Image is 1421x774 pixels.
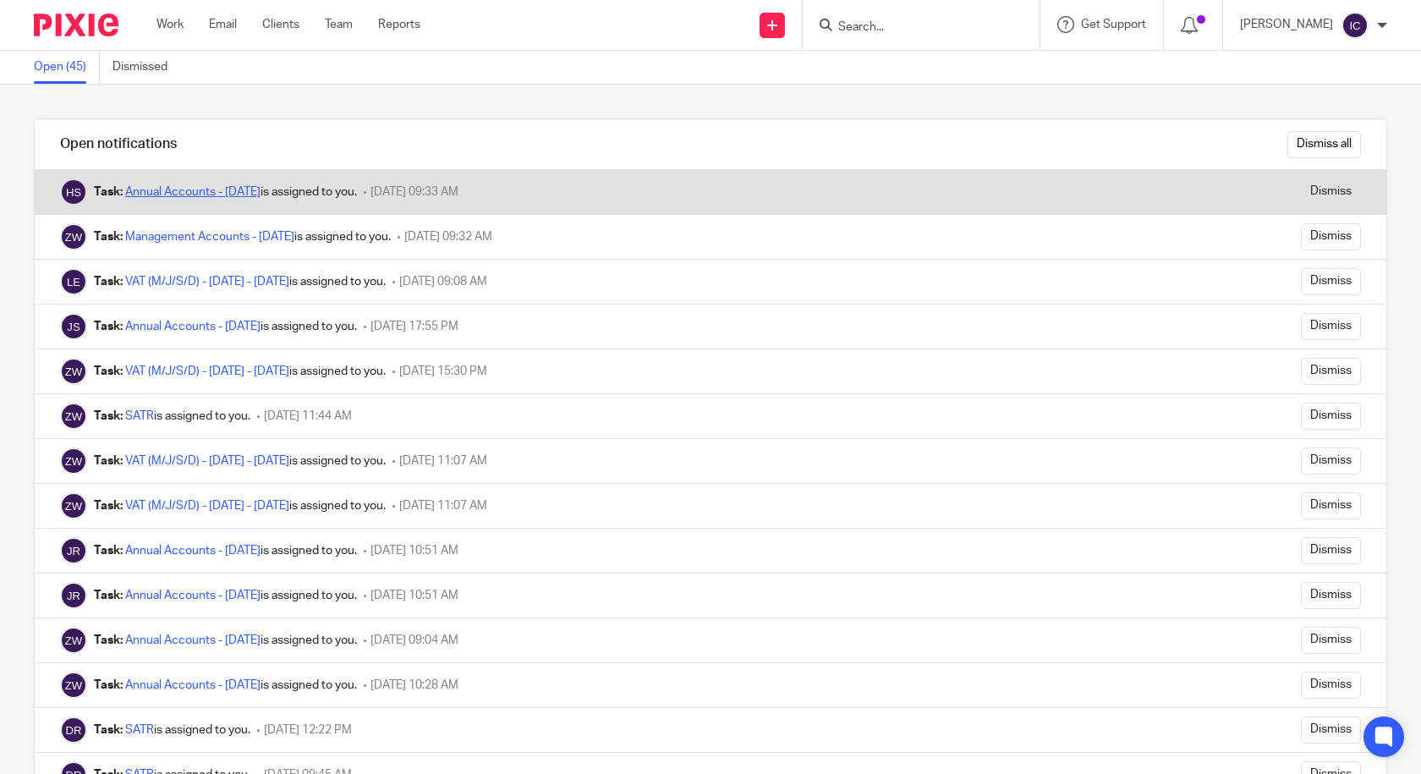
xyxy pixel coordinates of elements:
[1301,716,1361,744] input: Dismiss
[125,455,289,467] a: VAT (M/J/S/D) - [DATE] - [DATE]
[125,724,154,736] a: SATR
[60,716,87,744] img: Dylan Richards
[370,321,458,332] span: [DATE] 17:55 PM
[94,365,123,377] b: Task:
[94,634,123,646] b: Task:
[1301,492,1361,519] input: Dismiss
[264,724,352,736] span: [DATE] 12:22 PM
[60,672,87,699] img: Zoe Waldock
[1081,19,1146,30] span: Get Support
[94,318,357,335] div: is assigned to you.
[60,178,87,206] img: Hannah Sullivan
[264,410,352,422] span: [DATE] 11:44 AM
[94,679,123,691] b: Task:
[60,447,87,475] img: Zoe Waldock
[94,455,123,467] b: Task:
[125,410,154,422] a: SATR
[399,365,487,377] span: [DATE] 15:30 PM
[125,231,294,243] a: Management Accounts - [DATE]
[125,634,261,646] a: Annual Accounts - [DATE]
[94,363,386,380] div: is assigned to you.
[94,590,123,601] b: Task:
[94,186,123,198] b: Task:
[262,16,299,33] a: Clients
[125,321,261,332] a: Annual Accounts - [DATE]
[60,358,87,385] img: Zoe Waldock
[60,223,87,250] img: Zoe Waldock
[125,365,289,377] a: VAT (M/J/S/D) - [DATE] - [DATE]
[1287,131,1361,158] input: Dismiss all
[370,634,458,646] span: [DATE] 09:04 AM
[94,408,250,425] div: is assigned to you.
[1301,358,1361,385] input: Dismiss
[94,228,391,245] div: is assigned to you.
[399,455,487,467] span: [DATE] 11:07 AM
[209,16,237,33] a: Email
[60,582,87,609] img: James Richards
[1301,223,1361,250] input: Dismiss
[94,587,357,604] div: is assigned to you.
[60,537,87,564] img: James Richards
[94,231,123,243] b: Task:
[325,16,353,33] a: Team
[156,16,184,33] a: Work
[1301,178,1361,206] input: Dismiss
[1240,16,1333,33] p: [PERSON_NAME]
[370,545,458,557] span: [DATE] 10:51 AM
[1341,12,1369,39] img: svg%3E
[94,410,123,422] b: Task:
[125,679,261,691] a: Annual Accounts - [DATE]
[1301,268,1361,295] input: Dismiss
[1301,403,1361,430] input: Dismiss
[370,679,458,691] span: [DATE] 10:28 AM
[94,542,357,559] div: is assigned to you.
[60,135,177,153] h1: Open notifications
[112,51,180,84] a: Dismissed
[94,184,357,200] div: is assigned to you.
[1301,447,1361,475] input: Dismiss
[125,500,289,512] a: VAT (M/J/S/D) - [DATE] - [DATE]
[94,722,250,738] div: is assigned to you.
[125,590,261,601] a: Annual Accounts - [DATE]
[94,724,123,736] b: Task:
[60,403,87,430] img: Zoe Waldock
[399,500,487,512] span: [DATE] 11:07 AM
[94,453,386,469] div: is assigned to you.
[1301,537,1361,564] input: Dismiss
[370,186,458,198] span: [DATE] 09:33 AM
[837,20,989,36] input: Search
[1301,672,1361,699] input: Dismiss
[370,590,458,601] span: [DATE] 10:51 AM
[60,492,87,519] img: Zoe Waldock
[125,276,289,288] a: VAT (M/J/S/D) - [DATE] - [DATE]
[399,276,487,288] span: [DATE] 09:08 AM
[1301,313,1361,340] input: Dismiss
[94,545,123,557] b: Task:
[125,186,261,198] a: Annual Accounts - [DATE]
[94,677,357,694] div: is assigned to you.
[34,14,118,36] img: Pixie
[378,16,420,33] a: Reports
[60,313,87,340] img: James Sullivan
[60,627,87,654] img: Zoe Waldock
[94,276,123,288] b: Task:
[94,321,123,332] b: Task:
[1301,582,1361,609] input: Dismiss
[94,273,386,290] div: is assigned to you.
[404,231,492,243] span: [DATE] 09:32 AM
[34,51,100,84] a: Open (45)
[94,632,357,649] div: is assigned to you.
[94,500,123,512] b: Task:
[60,268,87,295] img: Lewis Evans
[1301,627,1361,654] input: Dismiss
[125,545,261,557] a: Annual Accounts - [DATE]
[94,497,386,514] div: is assigned to you.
